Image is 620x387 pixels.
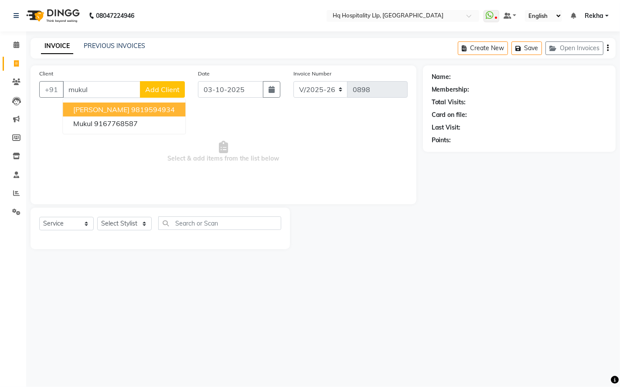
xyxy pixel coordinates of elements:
[511,41,542,55] button: Save
[22,3,82,28] img: logo
[63,81,140,98] input: Search by Name/Mobile/Email/Code
[432,72,451,82] div: Name:
[39,81,64,98] button: +91
[131,105,175,114] ngb-highlight: 9819594934
[96,3,134,28] b: 08047224946
[432,110,467,120] div: Card on file:
[84,42,145,50] a: PREVIOUS INVOICES
[145,85,180,94] span: Add Client
[585,11,603,21] span: Rekha
[458,41,508,55] button: Create New
[293,70,331,78] label: Invoice Number
[73,105,129,114] span: [PERSON_NAME]
[94,119,138,128] ngb-highlight: 9167768587
[140,81,185,98] button: Add Client
[432,136,451,145] div: Points:
[39,108,408,195] span: Select & add items from the list below
[39,70,53,78] label: Client
[158,216,281,230] input: Search or Scan
[198,70,210,78] label: Date
[432,98,466,107] div: Total Visits:
[73,119,92,128] span: mukul
[432,85,470,94] div: Membership:
[432,123,461,132] div: Last Visit:
[545,41,603,55] button: Open Invoices
[41,38,73,54] a: INVOICE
